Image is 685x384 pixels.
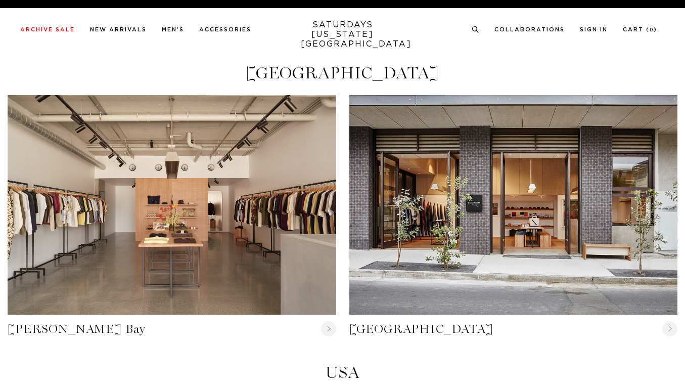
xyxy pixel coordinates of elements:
[8,321,336,337] a: [PERSON_NAME] Bay
[349,321,678,337] a: [GEOGRAPHIC_DATA]
[8,95,336,315] div: Byron Bay
[8,364,677,381] h4: USA
[494,27,565,32] a: Collaborations
[623,27,657,32] a: Cart (0)
[8,65,677,81] h4: [GEOGRAPHIC_DATA]
[301,20,384,49] a: SATURDAYS[US_STATE][GEOGRAPHIC_DATA]
[20,27,75,32] a: Archive Sale
[90,27,147,32] a: New Arrivals
[349,95,678,315] div: Sydney
[199,27,251,32] a: Accessories
[580,27,608,32] a: Sign In
[650,28,654,32] small: 0
[162,27,184,32] a: Men's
